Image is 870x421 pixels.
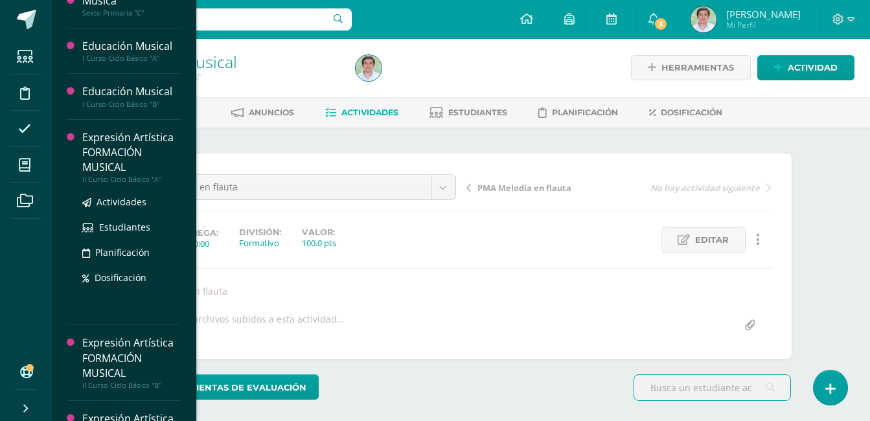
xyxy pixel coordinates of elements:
[661,56,734,80] span: Herramientas
[231,102,294,123] a: Anuncios
[82,100,181,109] div: I Curso Ciclo Básico "B"
[162,175,421,199] span: Melodía en flauta
[302,237,336,249] div: 100.0 pts
[146,285,776,297] div: Melodía en flauta
[239,227,281,237] label: División:
[726,19,801,30] span: Mi Perfil
[82,54,181,63] div: I Curso Ciclo Básico "A"
[356,55,382,81] img: b10d14ec040a32e6b6549447acb4e67d.png
[82,336,181,380] div: Expresión Artística FORMACIÓN MUSICAL
[691,6,716,32] img: b10d14ec040a32e6b6549447acb4e67d.png
[82,84,181,108] a: Educación MusicalI Curso Ciclo Básico "B"
[60,8,352,30] input: Busca un usuario...
[302,227,336,237] label: Valor:
[650,182,760,194] span: No hay actividad siguiente
[152,175,455,199] a: Melodía en flauta
[649,102,722,123] a: Dosificación
[788,56,838,80] span: Actividad
[325,102,398,123] a: Actividades
[82,130,181,175] div: Expresión Artística FORMACIÓN MUSICAL
[99,221,150,233] span: Estudiantes
[726,8,801,21] span: [PERSON_NAME]
[156,376,306,400] span: Herramientas de evaluación
[160,313,345,338] div: No hay archivos subidos a esta actividad...
[634,375,790,400] input: Busca un estudiante aquí...
[695,228,729,252] span: Editar
[101,52,340,71] h1: Educación Musical
[477,182,571,194] span: PMA Melodía en flauta
[757,55,854,80] a: Actividad
[448,108,507,117] span: Estudiantes
[661,108,722,117] span: Dosificación
[95,246,150,258] span: Planificación
[631,55,751,80] a: Herramientas
[82,84,181,99] div: Educación Musical
[654,17,668,31] span: 3
[82,220,181,234] a: Estudiantes
[97,196,146,208] span: Actividades
[82,245,181,260] a: Planificación
[95,271,146,284] span: Dosificación
[82,336,181,389] a: Expresión Artística FORMACIÓN MUSICALII Curso Ciclo Básico "B"
[82,270,181,285] a: Dosificación
[249,108,294,117] span: Anuncios
[82,130,181,184] a: Expresión Artística FORMACIÓN MUSICALII Curso Ciclo Básico "A"
[131,374,319,400] a: Herramientas de evaluación
[82,175,181,184] div: II Curso Ciclo Básico "A"
[82,194,181,209] a: Actividades
[429,102,507,123] a: Estudiantes
[82,8,181,17] div: Sexto Primaria "C"
[466,181,619,194] a: PMA Melodía en flauta
[552,108,618,117] span: Planificación
[82,39,181,54] div: Educación Musical
[538,102,618,123] a: Planificación
[341,108,398,117] span: Actividades
[101,71,340,83] div: I Curso Ciclo Básico 'A'
[82,381,181,390] div: II Curso Ciclo Básico "B"
[82,39,181,63] a: Educación MusicalI Curso Ciclo Básico "A"
[239,237,281,249] div: Formativo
